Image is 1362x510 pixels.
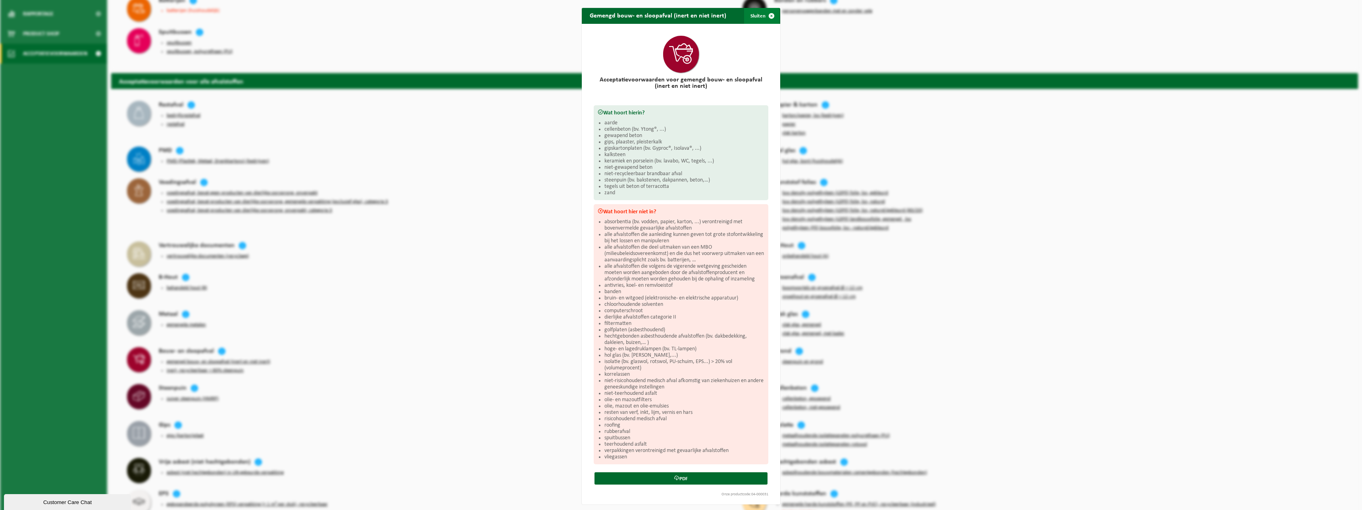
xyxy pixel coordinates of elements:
li: aarde [604,120,764,126]
li: hechtgebonden asbesthoudende afvalstoffen (bv. dakbedekking, dakleien, buizen,… ) [604,333,764,346]
li: alle afvalstoffen die volgens de vigerende wetgeving gescheiden moeten worden aangeboden door de ... [604,263,764,282]
li: korrelassen [604,371,764,378]
div: Onze productcode:04-000031 [590,493,772,496]
li: verpakkingen verontreinigd met gevaarlijke afvalstoffen [604,448,764,454]
li: alle afvalstoffen die aanleiding kunnen geven tot grote stofontwikkeling bij het lossen en manipu... [604,232,764,244]
li: computerschroot [604,308,764,314]
li: alle afvalstoffen die deel uitmaken van een MBO (milieubeleidsovereenkomst) en die dus het voorwe... [604,244,764,263]
li: golfplaten (asbesthoudend) [604,327,764,333]
li: niet-recycleerbaar brandbaar afval [604,171,764,177]
li: antivries, koel- en remvloeistof [604,282,764,289]
li: dierlijke afvalstoffen categorie II [604,314,764,321]
li: hol glas (bv. [PERSON_NAME],...) [604,352,764,359]
li: chloorhoudende solventen [604,301,764,308]
li: niet-risicohoudend medisch afval afkomstig van ziekenhuizen en andere geneeskundige instellingen [604,378,764,390]
li: niet-gewapend beton [604,164,764,171]
li: gips, plaaster, pleisterkalk [604,139,764,145]
li: tegels uit beton of terracotta [604,184,764,190]
li: steenpuin (bv. bakstenen, dakpannen, beton,…) [604,177,764,184]
li: rubberafval [604,429,764,435]
iframe: chat widget [4,493,133,510]
li: olie- en mazoutfilters [604,397,764,403]
li: gewapend beton [604,133,764,139]
li: spuitbussen [604,435,764,441]
li: teerhoudend asfalt [604,441,764,448]
li: banden [604,289,764,295]
h3: Wat hoort hierin? [598,109,764,116]
li: hoge- en lagedruklampen (bv. TL-lampen) [604,346,764,352]
button: Sluiten [744,8,779,24]
li: vliegassen [604,454,764,460]
li: bruin- en witgoed (elektronische- en elektrische apparatuur) [604,295,764,301]
h3: Wat hoort hier niet in? [598,208,764,215]
li: zand [604,190,764,196]
h2: Gemengd bouw- en sloopafval (inert en niet inert) [582,8,734,23]
li: cellenbeton (bv. Ytong®, ...) [604,126,764,133]
li: filtermatten [604,321,764,327]
li: absorbentia (bv. vodden, papier, karton, ...) verontreinigd met bovenvermelde gevaarlijke afvalst... [604,219,764,232]
li: roofing [604,422,764,429]
li: kalksteen [604,152,764,158]
li: resten van verf, inkt, lijm, vernis en hars [604,410,764,416]
li: keramiek en porselein (bv. lavabo, WC, tegels, ...) [604,158,764,164]
li: gipskartonplaten (bv. Gyproc®, Isolava®, ...) [604,145,764,152]
li: olie, mazout en olie-emulsies [604,403,764,410]
h2: Acceptatievoorwaarden voor gemengd bouw- en sloopafval (inert en niet inert) [594,77,768,89]
a: PDF [594,472,768,485]
li: niet-teerhoudend asfalt [604,390,764,397]
li: risicohoudend medisch afval [604,416,764,422]
li: isolatie (bv. glaswol, rotswol, PU-schuim, EPS...) > 20% vol (volumeprocent) [604,359,764,371]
